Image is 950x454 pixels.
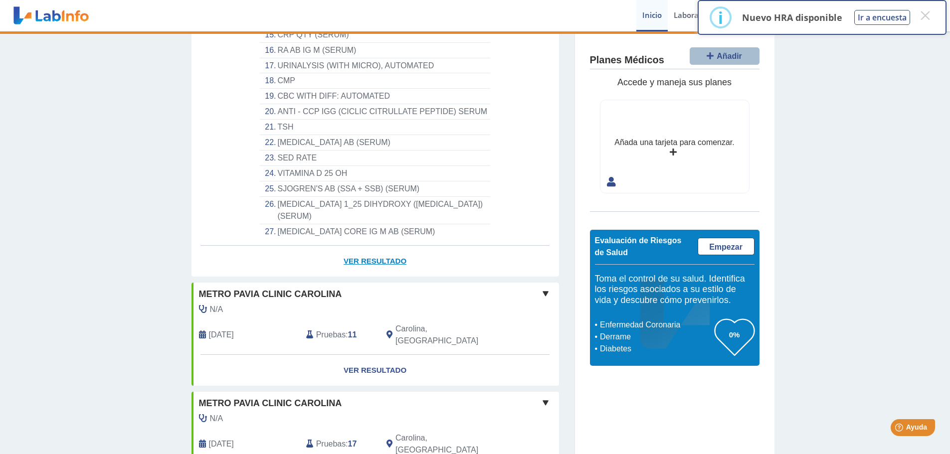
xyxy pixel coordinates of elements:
span: Carolina, PR [395,323,506,347]
button: Añadir [690,47,760,65]
li: Derrame [597,331,715,343]
h3: 0% [715,328,755,341]
li: ANTI - CCP IGG (CICLIC CITRULLATE PEPTIDE) SERUM [260,104,490,120]
li: CMP [260,73,490,89]
li: Enfermedad Coronaria [597,319,715,331]
span: 2024-04-18 [209,438,234,450]
li: TSH [260,120,490,135]
span: 2024-09-04 [209,329,234,341]
p: Nuevo HRA disponible [742,11,842,23]
h4: Planes Médicos [590,54,664,66]
a: Empezar [698,238,755,255]
span: Metro Pavia Clinic Carolina [199,397,342,410]
span: Pruebas [316,438,346,450]
li: VITAMINA D 25 OH [260,166,490,181]
span: Evaluación de Riesgos de Salud [595,236,682,257]
button: Ir a encuesta [854,10,910,25]
b: 11 [348,330,357,339]
div: : [299,323,379,347]
span: Añadir [717,52,742,60]
b: 17 [348,440,357,448]
li: CRP QTY (SERUM) [260,27,490,43]
h5: Toma el control de su salud. Identifica los riesgos asociados a su estilo de vida y descubre cómo... [595,274,755,306]
span: N/A [210,303,223,315]
button: Close this dialog [916,6,934,24]
li: RA AB IG M (SERUM) [260,43,490,58]
a: Ver Resultado [191,355,559,386]
li: [MEDICAL_DATA] AB (SERUM) [260,135,490,151]
span: Pruebas [316,329,346,341]
li: SED RATE [260,151,490,166]
span: Empezar [709,243,743,251]
li: SJOGREN'S AB (SSA + SSB) (SERUM) [260,181,490,197]
a: Ver Resultado [191,246,559,277]
div: Añada una tarjeta para comenzar. [614,137,734,149]
span: Accede y maneja sus planes [617,77,732,87]
li: [MEDICAL_DATA] CORE IG M AB (SERUM) [260,224,490,239]
span: Metro Pavia Clinic Carolina [199,288,342,301]
li: URINALYSIS (WITH MICRO), AUTOMATED [260,58,490,74]
li: [MEDICAL_DATA] 1_25 DIHYDROXY ([MEDICAL_DATA]) (SERUM) [260,197,490,224]
iframe: Help widget launcher [861,415,939,443]
span: N/A [210,413,223,425]
li: CBC WITH DIFF: AUTOMATED [260,89,490,104]
div: i [718,8,723,26]
li: Diabetes [597,343,715,355]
